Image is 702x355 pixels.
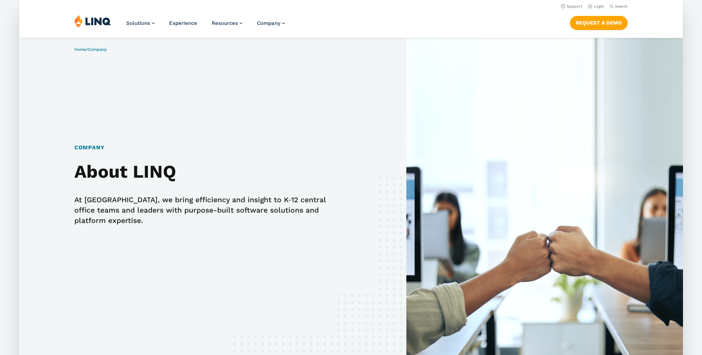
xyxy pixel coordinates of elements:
nav: Primary Navigation [126,15,285,37]
img: LINQ | K‑12 Software [74,15,111,28]
span: / [74,47,107,52]
button: Open Search Bar [610,4,628,9]
a: Login [588,4,604,9]
h2: About LINQ [74,161,336,182]
a: Home [74,47,86,52]
p: At [GEOGRAPHIC_DATA], we bring efficiency and insight to K‑12 central office teams and leaders wi... [74,195,336,226]
nav: Button Navigation [570,15,628,30]
span: Resources [212,20,238,26]
span: Company [88,47,107,52]
nav: Utility Navigation [19,2,683,10]
a: Request a Demo [570,16,628,30]
span: Search [615,4,628,9]
span: Company [257,20,280,26]
a: Support [561,4,582,9]
span: Solutions [126,20,150,26]
h1: Company [74,143,336,152]
a: Solutions [126,20,155,26]
a: Company [257,20,285,26]
a: Resources [212,20,242,26]
a: Experience [169,20,197,26]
